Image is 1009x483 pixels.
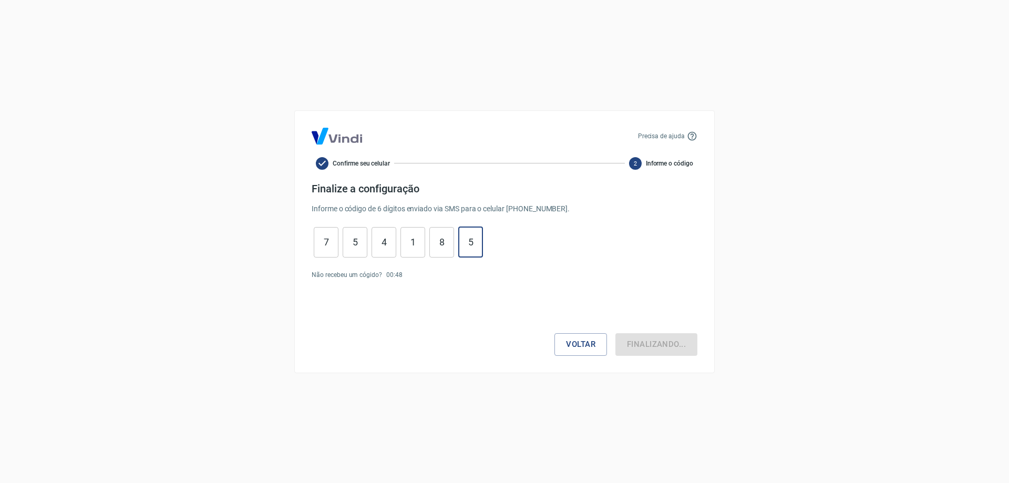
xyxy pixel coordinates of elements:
[312,203,697,214] p: Informe o código de 6 dígitos enviado via SMS para o celular [PHONE_NUMBER] .
[386,270,403,280] p: 00 : 48
[312,270,382,280] p: Não recebeu um cógido?
[554,333,607,355] button: Voltar
[312,182,697,195] h4: Finalize a configuração
[634,160,637,167] text: 2
[333,159,390,168] span: Confirme seu celular
[646,159,693,168] span: Informe o código
[312,128,362,145] img: Logo Vind
[638,131,685,141] p: Precisa de ajuda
